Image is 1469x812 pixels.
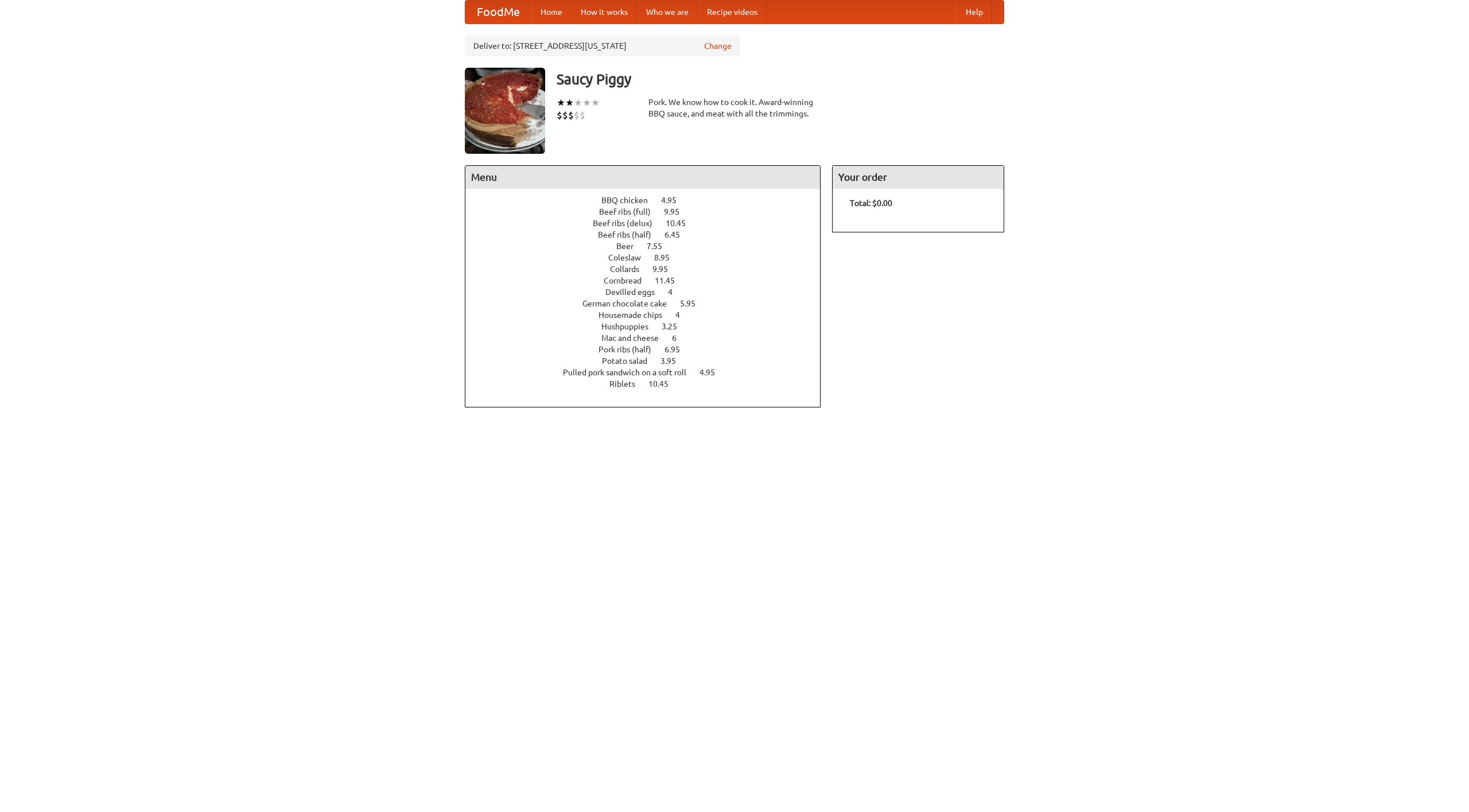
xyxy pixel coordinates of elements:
a: Pork ribs (half) 6.95 [599,345,701,354]
a: Recipe videos [698,1,767,24]
li: $ [557,109,562,122]
a: BBQ chicken 4.95 [601,196,698,205]
span: Mac and cheese [601,333,670,343]
span: 9.95 [652,265,679,274]
span: Devilled eggs [605,287,666,297]
h4: Menu [465,166,820,189]
img: angular.jpg [465,68,545,154]
li: $ [568,109,574,122]
a: Home [531,1,572,24]
a: Beef ribs (full) 9.95 [599,207,701,216]
li: ★ [582,96,591,109]
a: Change [704,40,732,52]
li: ★ [574,96,582,109]
a: Collards 9.95 [610,265,689,274]
span: Pulled pork sandwich on a soft roll [563,368,698,377]
span: 6.95 [664,345,691,354]
h3: Saucy Piggy [557,68,1004,91]
span: 3.25 [662,322,689,331]
span: Beef ribs (half) [598,230,663,239]
a: Pulled pork sandwich on a soft roll 4.95 [563,368,736,377]
span: 4 [675,310,691,320]
span: 4.95 [661,196,688,205]
a: Beef ribs (delux) 10.45 [593,219,707,228]
span: Cornbread [604,276,653,285]
a: Beer 7.55 [616,242,683,251]
a: Devilled eggs 4 [605,287,694,297]
span: 3.95 [660,356,687,366]
span: Beer [616,242,645,251]
span: 5.95 [680,299,707,308]
span: 8.95 [654,253,681,262]
span: BBQ chicken [601,196,659,205]
a: Housemade chips 4 [599,310,701,320]
b: Total: $0.00 [850,199,892,208]
div: Pork. We know how to cook it. Award-winning BBQ sauce, and meat with all the trimmings. [648,96,821,119]
span: 10.45 [648,379,680,388]
a: German chocolate cake 5.95 [582,299,717,308]
span: 6.45 [664,230,691,239]
span: 4 [668,287,684,297]
a: FoodMe [465,1,531,24]
li: ★ [557,96,565,109]
span: Collards [610,265,651,274]
li: $ [580,109,585,122]
span: Potato salad [602,356,659,366]
a: Coleslaw 8.95 [608,253,691,262]
a: Cornbread 11.45 [604,276,696,285]
span: Beef ribs (delux) [593,219,664,228]
span: Pork ribs (half) [599,345,663,354]
span: 9.95 [664,207,691,216]
a: Hushpuppies 3.25 [601,322,698,331]
a: Potato salad 3.95 [602,356,697,366]
li: $ [562,109,568,122]
span: 6 [672,333,688,343]
span: Riblets [609,379,647,388]
span: 11.45 [655,276,686,285]
a: Mac and cheese 6 [601,333,698,343]
a: Help [957,1,992,24]
span: Coleslaw [608,253,652,262]
span: Beef ribs (full) [599,207,662,216]
li: ★ [565,96,574,109]
div: Deliver to: [STREET_ADDRESS][US_STATE] [465,36,740,56]
li: $ [574,109,580,122]
a: Who we are [637,1,698,24]
span: 10.45 [666,219,697,228]
span: Hushpuppies [601,322,660,331]
span: Housemade chips [599,310,674,320]
span: 4.95 [699,368,726,377]
span: 7.55 [647,242,674,251]
span: German chocolate cake [582,299,678,308]
a: How it works [572,1,637,24]
li: ★ [591,96,600,109]
h4: Your order [833,166,1004,189]
a: Beef ribs (half) 6.45 [598,230,701,239]
a: Riblets 10.45 [609,379,690,388]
